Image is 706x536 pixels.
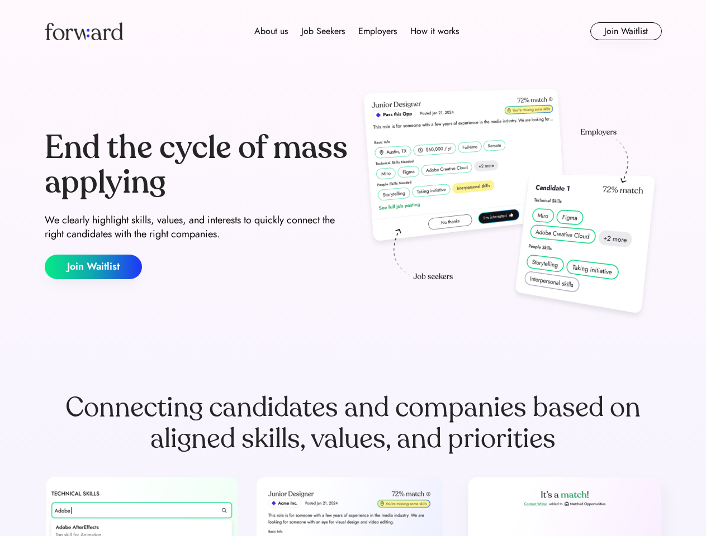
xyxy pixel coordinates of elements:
div: About us [254,25,288,38]
div: End the cycle of mass applying [45,131,349,199]
div: Job Seekers [301,25,345,38]
div: Employers [358,25,397,38]
div: We clearly highlight skills, values, and interests to quickly connect the right candidates with t... [45,213,349,241]
button: Join Waitlist [45,255,142,279]
div: Connecting candidates and companies based on aligned skills, values, and priorities [45,392,662,454]
img: hero-image.png [358,85,662,325]
img: Forward logo [45,22,123,40]
div: How it works [410,25,459,38]
button: Join Waitlist [590,22,662,40]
